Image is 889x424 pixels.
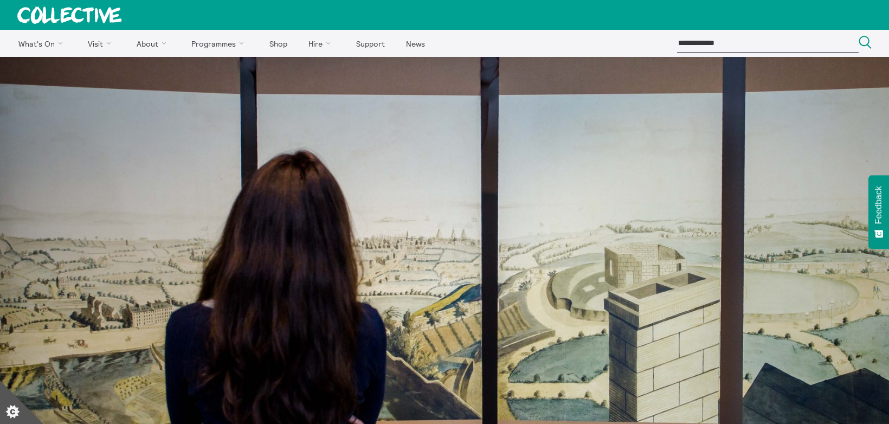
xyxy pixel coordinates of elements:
a: Shop [260,30,297,57]
a: What's On [9,30,76,57]
a: Hire [299,30,345,57]
button: Feedback - Show survey [868,175,889,249]
span: Feedback [874,186,884,224]
a: News [396,30,434,57]
a: Visit [79,30,125,57]
a: Programmes [182,30,258,57]
a: About [127,30,180,57]
a: Support [346,30,394,57]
